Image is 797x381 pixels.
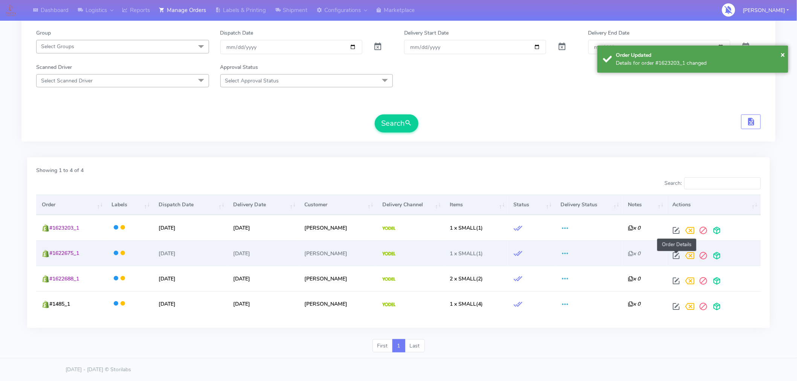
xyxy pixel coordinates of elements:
i: x 0 [628,224,641,232]
td: [PERSON_NAME] [299,291,377,317]
span: Select Approval Status [225,77,279,84]
th: Labels: activate to sort column ascending [106,195,153,215]
div: Order Updated [616,51,783,59]
td: [DATE] [227,215,299,240]
span: #1485_1 [49,300,70,308]
td: [PERSON_NAME] [299,241,377,266]
label: Dispatch Date [220,29,253,37]
a: 1 [392,339,405,353]
th: Status: activate to sort column ascending [508,195,555,215]
th: Customer: activate to sort column ascending [299,195,377,215]
img: shopify.png [42,224,49,232]
span: (2) [450,275,483,282]
label: Approval Status [220,63,258,71]
th: Delivery Date: activate to sort column ascending [227,195,299,215]
span: (4) [450,300,483,308]
button: Search [375,114,418,133]
span: #1623203_1 [49,224,79,232]
span: (1) [450,224,483,232]
img: shopify.png [42,250,49,258]
div: Details for order #1623203_1 changed [616,59,783,67]
td: [DATE] [227,291,299,317]
i: x 0 [628,250,641,257]
span: #1622688_1 [49,275,79,282]
i: x 0 [628,275,641,282]
img: shopify.png [42,301,49,308]
img: shopify.png [42,275,49,283]
span: 1 x SMALL [450,224,476,232]
button: [PERSON_NAME] [737,3,795,18]
label: Scanned Driver [36,63,72,71]
span: 2 x SMALL [450,275,476,282]
span: 1 x SMALL [450,300,476,308]
label: Search: [664,177,761,189]
button: Close [780,49,785,60]
label: Delivery Start Date [404,29,449,37]
span: Select Scanned Driver [41,77,93,84]
td: [DATE] [153,215,227,240]
td: [PERSON_NAME] [299,215,377,240]
img: Yodel [382,252,395,256]
th: Order: activate to sort column ascending [36,195,106,215]
img: Yodel [382,227,395,230]
th: Dispatch Date: activate to sort column ascending [153,195,227,215]
label: Group [36,29,51,37]
th: Delivery Status: activate to sort column ascending [555,195,622,215]
img: Yodel [382,277,395,281]
span: 1 x SMALL [450,250,476,257]
i: x 0 [628,300,641,308]
th: Delivery Channel: activate to sort column ascending [377,195,444,215]
label: Showing 1 to 4 of 4 [36,166,84,174]
th: Items: activate to sort column ascending [444,195,508,215]
td: [DATE] [227,241,299,266]
input: Search: [684,177,761,189]
td: [DATE] [227,266,299,291]
td: [DATE] [153,291,227,317]
span: (1) [450,250,483,257]
span: Select Groups [41,43,74,50]
td: [DATE] [153,241,227,266]
span: #1622675_1 [49,250,79,257]
label: Delivery End Date [588,29,630,37]
span: × [780,49,785,59]
td: [PERSON_NAME] [299,266,377,291]
img: Yodel [382,303,395,306]
th: Actions: activate to sort column ascending [667,195,761,215]
th: Notes: activate to sort column ascending [623,195,667,215]
td: [DATE] [153,266,227,291]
